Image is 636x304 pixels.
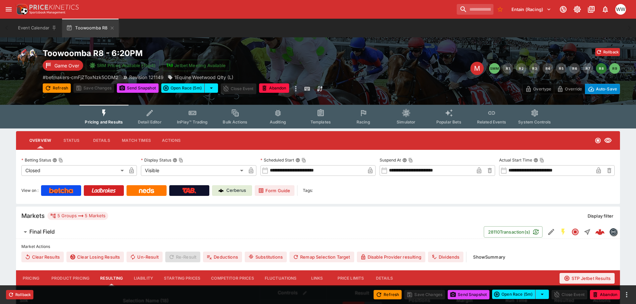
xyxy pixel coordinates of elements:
button: Resulting [95,270,128,286]
button: Final Field [16,225,484,239]
button: Clear Results [21,252,64,262]
button: Toggle light/dark mode [571,3,583,15]
div: split button [161,83,218,93]
h5: Markets [21,212,45,220]
button: Open Race (5m) [492,290,536,299]
div: Closed [21,165,126,176]
span: Templates [310,119,331,124]
button: Jetbet Meeting Available [163,60,230,71]
button: more [292,83,300,94]
button: SGM Enabled [557,226,569,238]
p: Cerberus [226,187,246,194]
button: Auto-Save [585,84,620,94]
div: Event type filters [79,105,556,128]
button: Starting Prices [159,270,206,286]
button: Copy To Clipboard [408,158,413,163]
button: Documentation [585,3,597,15]
button: R6 [569,63,580,74]
span: Racing [357,119,370,124]
a: e21de913-1b7c-4275-a081-fa2474820bec [593,225,607,239]
button: Edit Detail [545,226,557,238]
button: Connected to PK [557,3,569,15]
button: Closed [569,226,581,238]
button: Details [86,132,117,148]
img: Ladbrokes [91,188,116,193]
span: Simulator [397,119,415,124]
div: split button [492,290,549,299]
div: William Wallace [615,4,626,15]
img: Neds [139,188,154,193]
button: William Wallace [613,2,628,17]
p: Copy To Clipboard [43,74,119,81]
img: PriceKinetics [29,5,79,10]
button: Rollback [6,290,33,299]
svg: Closed [595,137,601,144]
button: R7 [583,63,593,74]
button: SRM Prices Available (Top4) [86,60,160,71]
button: No Bookmarks [495,4,505,15]
button: Product Pricing [46,270,95,286]
button: Scheduled StartCopy To Clipboard [295,158,300,163]
button: Copy To Clipboard [540,158,544,163]
button: Clear Losing Results [66,252,124,262]
button: 28110Transaction(s) [484,226,543,238]
div: Start From [522,84,620,94]
button: Actions [156,132,186,148]
button: Actual Start TimeCopy To Clipboard [534,158,538,163]
button: SMM [489,63,500,74]
button: R9 [609,63,620,74]
img: horse_racing.png [16,48,37,69]
button: Override [554,84,585,94]
button: Send Snapshot [448,290,489,299]
button: Straight [581,226,593,238]
button: Substitutions [245,252,287,262]
span: Auditing [270,119,286,124]
button: Un-Result [127,252,162,262]
button: Status [56,132,86,148]
p: Scheduled Start [260,157,294,163]
button: ShowSummary [469,252,509,262]
button: more [623,291,631,299]
p: 1Equine Weetwood Qlty (L) [174,74,233,81]
div: e21de913-1b7c-4275-a081-fa2474820bec [595,227,605,237]
button: R5 [556,63,567,74]
button: Details [369,270,399,286]
p: Override [565,85,582,92]
button: Copy To Clipboard [58,158,63,163]
img: jetbet-logo.svg [166,62,173,69]
button: Notifications [599,3,611,15]
span: Bulk Actions [223,119,247,124]
button: Refresh [374,290,402,299]
button: R3 [529,63,540,74]
span: Related Events [477,119,506,124]
a: Form Guide [255,185,294,196]
div: 1Equine Weetwood Qlty (L) [168,74,233,81]
button: Abandon [590,290,620,299]
span: Pricing and Results [85,119,123,124]
button: Send Snapshot [117,83,159,93]
nav: pagination navigation [489,63,620,74]
button: Dividends [428,252,463,262]
button: select merge strategy [205,83,218,93]
label: Market Actions [21,242,615,252]
button: Deductions [203,252,242,262]
button: Open Race (5m) [161,83,205,93]
button: Toowoomba R8 [62,19,119,37]
button: Price Limits [332,270,370,286]
img: Betcha [49,188,73,193]
button: Pricing [16,270,46,286]
img: Sportsbook Management [29,11,65,14]
p: Revision 121149 [129,74,164,81]
button: R2 [516,63,526,74]
svg: Closed [571,228,579,236]
img: betmakers [610,228,617,236]
button: Fluctuations [259,270,302,286]
button: Display filter [584,211,617,221]
p: Overtype [533,85,551,92]
button: Disable Provider resulting [357,252,425,262]
label: View on : [21,185,38,196]
button: Overtype [522,84,554,94]
button: Links [302,270,332,286]
input: search [457,4,493,15]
